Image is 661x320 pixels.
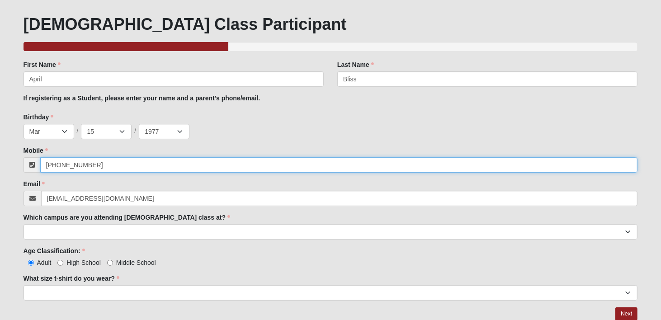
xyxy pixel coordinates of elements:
[24,94,260,102] b: If registering as a Student, please enter your name and a parent's phone/email.
[24,146,48,155] label: Mobile
[24,274,119,283] label: What size t-shirt do you wear?
[134,126,136,136] span: /
[107,260,113,266] input: Middle School
[77,126,79,136] span: /
[24,60,61,69] label: First Name
[57,260,63,266] input: High School
[24,246,85,255] label: Age Classification:
[24,14,638,34] h1: [DEMOGRAPHIC_DATA] Class Participant
[24,113,54,122] label: Birthday
[24,213,231,222] label: Which campus are you attending [DEMOGRAPHIC_DATA] class at?
[116,259,156,266] span: Middle School
[337,60,374,69] label: Last Name
[37,259,52,266] span: Adult
[28,260,34,266] input: Adult
[66,259,101,266] span: High School
[24,179,45,188] label: Email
